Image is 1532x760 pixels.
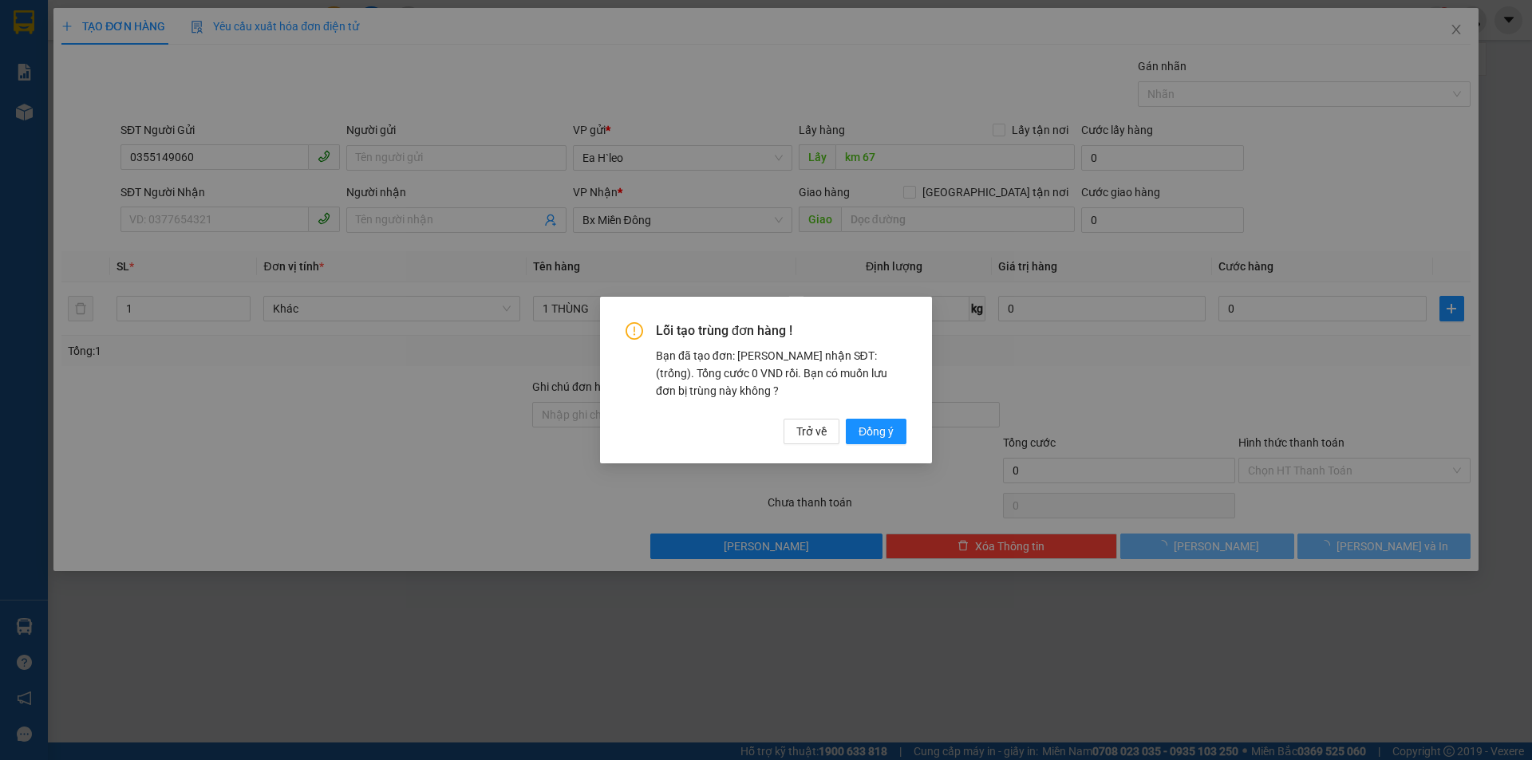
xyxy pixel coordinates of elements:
[859,423,894,440] span: Đồng ý
[656,322,906,340] span: Lỗi tạo trùng đơn hàng !
[846,419,906,444] button: Đồng ý
[656,347,906,400] div: Bạn đã tạo đơn: [PERSON_NAME] nhận SĐT: (trống). Tổng cước 0 VND rồi. Bạn có muốn lưu đơn bị trùn...
[784,419,839,444] button: Trở về
[796,423,827,440] span: Trở về
[626,322,643,340] span: exclamation-circle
